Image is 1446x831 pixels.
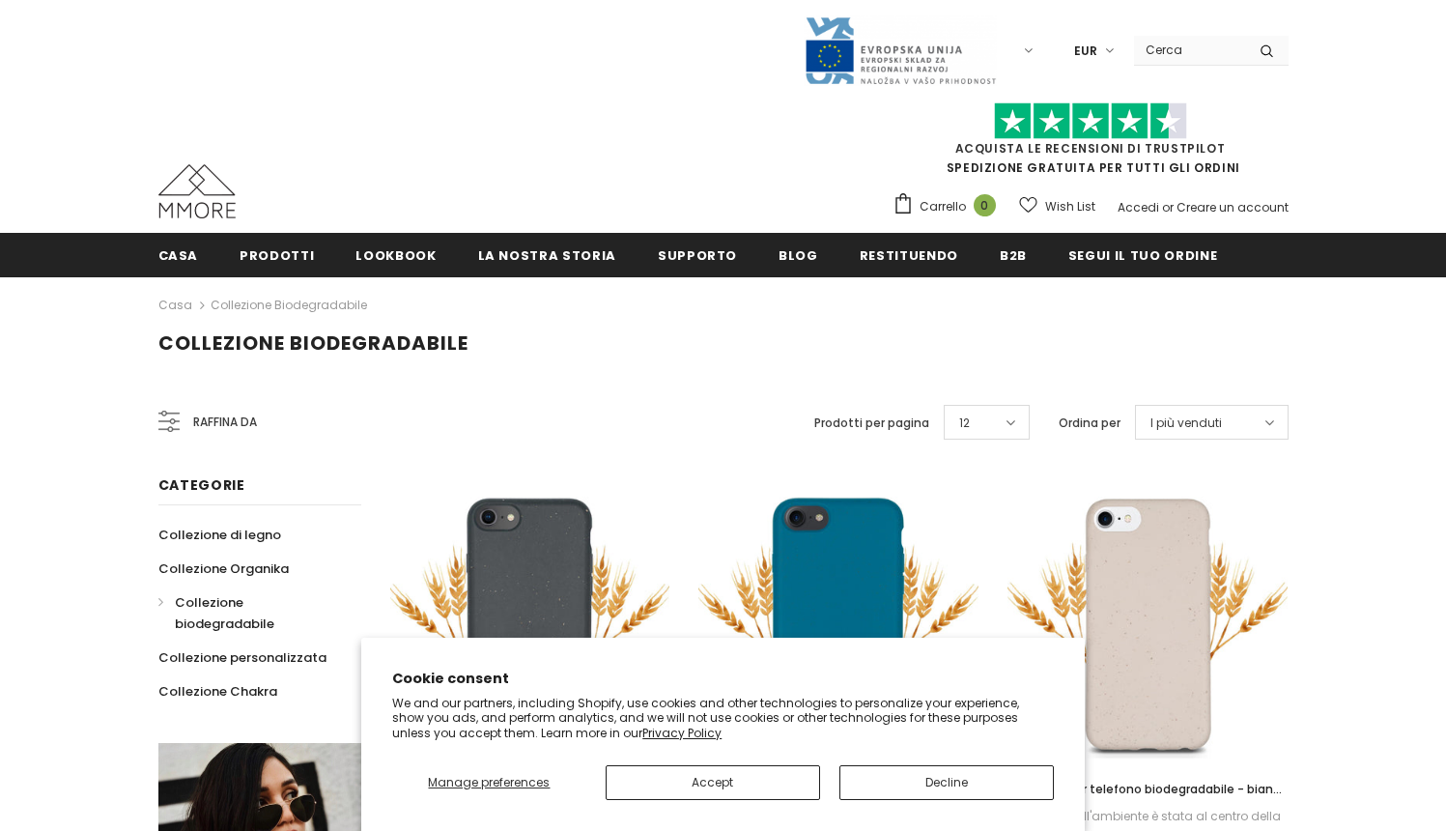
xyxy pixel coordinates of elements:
a: Collezione Organika [158,552,289,586]
span: supporto [658,246,737,265]
span: SPEDIZIONE GRATUITA PER TUTTI GLI ORDINI [893,111,1289,176]
span: I più venduti [1150,414,1222,433]
span: Collezione biodegradabile [175,593,274,633]
a: Segui il tuo ordine [1068,233,1217,276]
a: B2B [1000,233,1027,276]
span: Prodotti [240,246,314,265]
span: Restituendo [860,246,958,265]
span: Collezione Chakra [158,682,277,701]
a: Casa [158,233,199,276]
h2: Cookie consent [392,669,1054,689]
span: Collezione personalizzata [158,648,326,667]
a: Collezione biodegradabile [158,586,340,641]
a: Prodotti [240,233,314,276]
button: Decline [839,765,1054,800]
a: Custodia per telefono biodegradabile - bianco naturale [1007,779,1288,800]
a: Casa [158,294,192,317]
p: We and our partners, including Shopify, use cookies and other technologies to personalize your ex... [392,696,1054,741]
a: Restituendo [860,233,958,276]
span: Lookbook [355,246,436,265]
span: Raffina da [193,412,257,433]
a: Acquista le recensioni di TrustPilot [955,140,1226,157]
span: Wish List [1045,197,1095,216]
span: 0 [974,194,996,216]
a: La nostra storia [478,233,616,276]
a: supporto [658,233,737,276]
span: B2B [1000,246,1027,265]
span: Categorie [158,475,245,495]
span: 12 [959,414,970,433]
span: Blog [779,246,818,265]
img: Casi MMORE [158,164,236,218]
button: Accept [606,765,820,800]
a: Collezione Chakra [158,674,277,708]
label: Ordina per [1059,414,1120,433]
a: Privacy Policy [642,725,722,741]
span: La nostra storia [478,246,616,265]
input: Search Site [1134,36,1245,64]
span: Collezione di legno [158,526,281,544]
a: Wish List [1019,189,1095,223]
a: Creare un account [1177,199,1289,215]
a: Carrello 0 [893,192,1006,221]
a: Lookbook [355,233,436,276]
a: Collezione di legno [158,518,281,552]
label: Prodotti per pagina [814,414,929,433]
a: Collezione biodegradabile [211,297,367,313]
span: Custodia per telefono biodegradabile - bianco naturale [1008,781,1288,818]
span: Collezione Organika [158,559,289,578]
span: Collezione biodegradabile [158,330,468,357]
span: Manage preferences [428,774,550,790]
a: Accedi [1118,199,1159,215]
span: Carrello [920,197,966,216]
a: Collezione personalizzata [158,641,326,674]
button: Manage preferences [392,765,585,800]
img: Fidati di Pilot Stars [994,102,1187,140]
a: Javni Razpis [804,42,997,58]
span: EUR [1074,42,1097,61]
a: Blog [779,233,818,276]
img: Javni Razpis [804,15,997,86]
span: Casa [158,246,199,265]
span: Segui il tuo ordine [1068,246,1217,265]
span: or [1162,199,1174,215]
